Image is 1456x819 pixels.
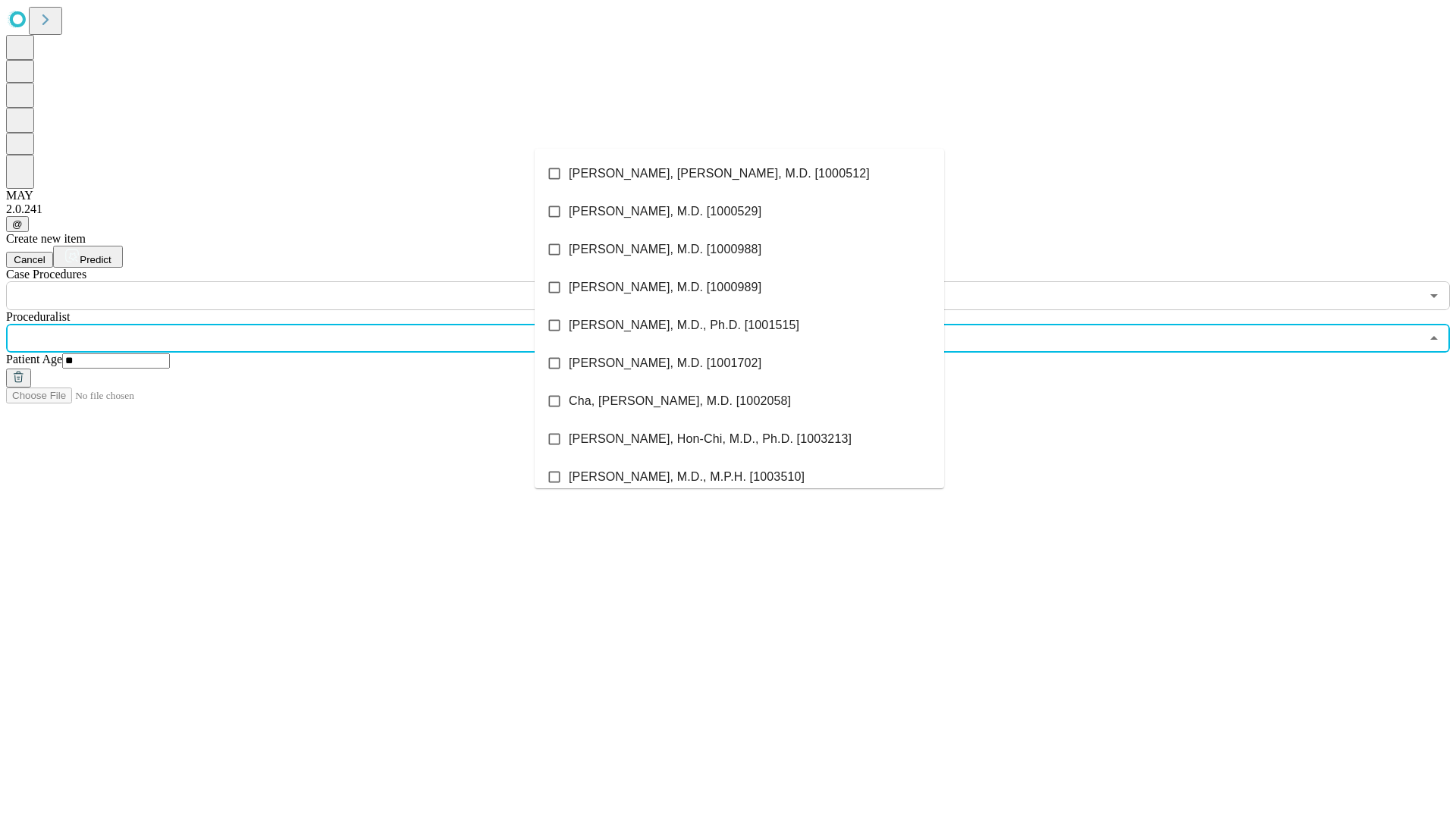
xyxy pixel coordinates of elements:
[12,218,23,230] span: @
[6,216,29,232] button: @
[569,316,799,334] span: [PERSON_NAME], M.D., Ph.D. [1001515]
[6,252,53,268] button: Cancel
[6,202,1450,216] div: 2.0.241
[569,240,761,259] span: [PERSON_NAME], M.D. [1000988]
[6,189,1450,202] div: MAY
[6,310,70,323] span: Proceduralist
[1423,285,1445,306] button: Open
[80,254,111,265] span: Predict
[569,165,870,183] span: [PERSON_NAME], [PERSON_NAME], M.D. [1000512]
[569,354,761,372] span: [PERSON_NAME], M.D. [1001702]
[569,202,761,221] span: [PERSON_NAME], M.D. [1000529]
[569,392,791,410] span: Cha, [PERSON_NAME], M.D. [1002058]
[6,353,62,366] span: Patient Age
[569,430,852,448] span: [PERSON_NAME], Hon-Chi, M.D., Ph.D. [1003213]
[6,268,86,281] span: Scheduled Procedure
[6,232,86,245] span: Create new item
[569,468,805,486] span: [PERSON_NAME], M.D., M.P.H. [1003510]
[1423,328,1445,349] button: Close
[569,278,761,297] span: [PERSON_NAME], M.D. [1000989]
[53,246,123,268] button: Predict
[14,254,45,265] span: Cancel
